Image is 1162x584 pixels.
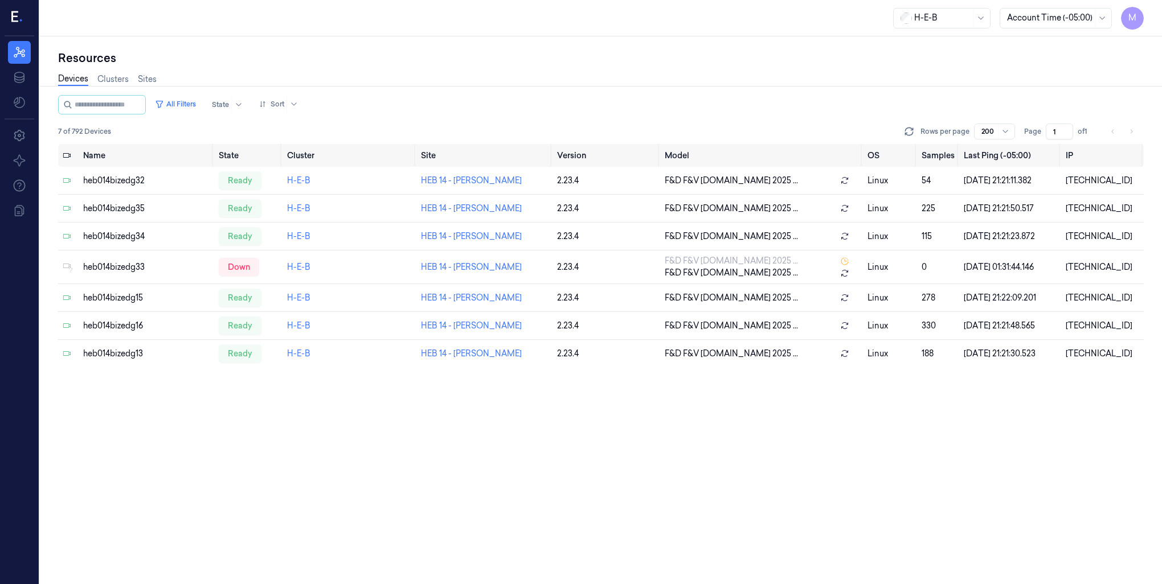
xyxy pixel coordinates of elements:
div: ready [219,289,261,307]
th: Name [79,144,214,167]
div: ready [219,199,261,217]
div: 2.23.4 [557,203,656,215]
div: [TECHNICAL_ID] [1066,320,1139,332]
p: linux [868,203,913,215]
span: of 1 [1078,126,1096,137]
a: H-E-B [287,320,310,331]
div: heb014bizedg32 [83,175,210,187]
a: H-E-B [287,175,310,186]
a: H-E-B [287,231,310,241]
div: heb014bizedg13 [83,348,210,360]
th: Site [416,144,552,167]
div: [DATE] 21:21:50.517 [964,203,1056,215]
a: Sites [138,73,157,85]
div: heb014bizedg16 [83,320,210,332]
span: 7 of 792 Devices [58,126,111,137]
span: F&D F&V [DOMAIN_NAME] 2025 ... [665,292,798,304]
th: State [214,144,283,167]
a: H-E-B [287,293,310,303]
div: 115 [922,231,955,242]
a: H-E-B [287,262,310,272]
th: Version [553,144,660,167]
div: [TECHNICAL_ID] [1066,231,1139,242]
div: 225 [922,203,955,215]
p: linux [868,175,913,187]
p: linux [868,320,913,332]
div: ready [219,316,261,335]
div: 2.23.4 [557,348,656,360]
div: 2.23.4 [557,261,656,273]
a: HEB 14 - [PERSON_NAME] [421,231,522,241]
p: linux [868,231,913,242]
div: ready [219,227,261,245]
div: 2.23.4 [557,320,656,332]
div: heb014bizedg35 [83,203,210,215]
a: HEB 14 - [PERSON_NAME] [421,262,522,272]
div: [DATE] 01:31:44.146 [964,261,1056,273]
a: HEB 14 - [PERSON_NAME] [421,293,522,303]
p: linux [868,261,913,273]
a: HEB 14 - [PERSON_NAME] [421,203,522,213]
button: All Filters [150,95,201,113]
div: 278 [922,292,955,304]
div: down [219,258,259,276]
div: [TECHNICAL_ID] [1066,203,1139,215]
th: IP [1061,144,1144,167]
a: HEB 14 - [PERSON_NAME] [421,320,522,331]
div: ready [219,171,261,190]
span: F&D F&V [DOMAIN_NAME] 2025 ... [665,175,798,187]
div: [TECHNICAL_ID] [1066,261,1139,273]
div: 188 [922,348,955,360]
div: 2.23.4 [557,175,656,187]
a: H-E-B [287,203,310,213]
div: Resources [58,50,1144,66]
div: 2.23.4 [557,231,656,242]
div: heb014bizedg33 [83,261,210,273]
div: [TECHNICAL_ID] [1066,292,1139,304]
span: F&D F&V [DOMAIN_NAME] 2025 ... [665,203,798,215]
div: 0 [922,261,955,273]
a: HEB 14 - [PERSON_NAME] [421,175,522,186]
p: Rows per page [920,126,969,137]
div: heb014bizedg15 [83,292,210,304]
div: [TECHNICAL_ID] [1066,175,1139,187]
div: [TECHNICAL_ID] [1066,348,1139,360]
span: F&D F&V [DOMAIN_NAME] 2025 ... [665,255,798,267]
span: Page [1024,126,1041,137]
div: [DATE] 21:21:30.523 [964,348,1056,360]
div: [DATE] 21:22:09.201 [964,292,1056,304]
div: 54 [922,175,955,187]
a: Clusters [97,73,129,85]
a: Devices [58,73,88,86]
a: H-E-B [287,348,310,359]
th: Cluster [283,144,416,167]
div: [DATE] 21:21:23.872 [964,231,1056,242]
span: F&D F&V [DOMAIN_NAME] 2025 ... [665,348,798,360]
p: linux [868,348,913,360]
th: Samples [917,144,959,167]
p: linux [868,292,913,304]
a: HEB 14 - [PERSON_NAME] [421,348,522,359]
span: F&D F&V [DOMAIN_NAME] 2025 ... [665,267,798,279]
div: ready [219,344,261,363]
button: M [1121,7,1144,30]
th: OS [863,144,917,167]
div: heb014bizedg34 [83,231,210,242]
th: Last Ping (-05:00) [959,144,1061,167]
span: F&D F&V [DOMAIN_NAME] 2025 ... [665,320,798,332]
div: [DATE] 21:21:48.565 [964,320,1056,332]
div: [DATE] 21:21:11.382 [964,175,1056,187]
div: 330 [922,320,955,332]
span: F&D F&V [DOMAIN_NAME] 2025 ... [665,231,798,242]
div: 2.23.4 [557,292,656,304]
th: Model [660,144,864,167]
nav: pagination [1105,124,1139,139]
